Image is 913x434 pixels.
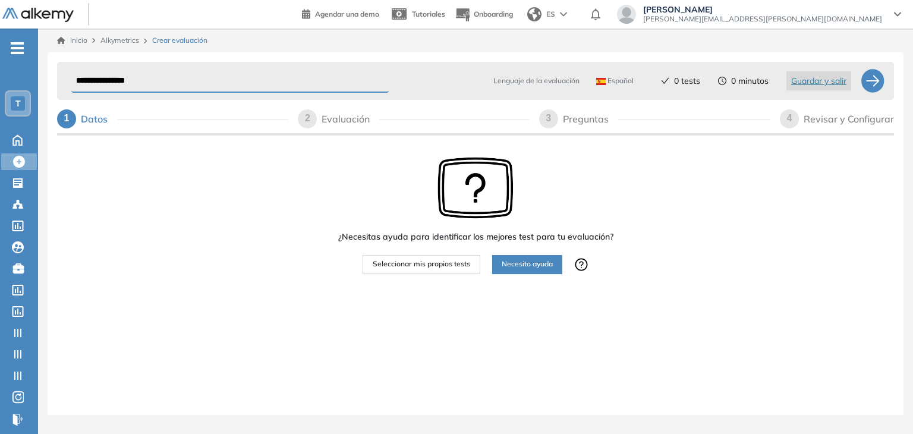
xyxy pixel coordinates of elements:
span: 3 [546,113,551,123]
span: Alkymetrics [100,36,139,45]
i: - [11,47,24,49]
span: clock-circle [718,77,726,85]
span: Guardar y salir [791,74,846,87]
div: Preguntas [563,109,618,128]
img: Logo [2,8,74,23]
span: 0 tests [674,75,700,87]
button: Necesito ayuda [492,255,562,274]
span: ¿Necesitas ayuda para identificar los mejores test para tu evaluación? [338,231,613,243]
div: Evaluación [322,109,379,128]
img: ESP [596,78,606,85]
span: check [661,77,669,85]
span: Tutoriales [412,10,445,18]
span: T [15,99,21,108]
img: arrow [560,12,567,17]
img: world [527,7,541,21]
button: Guardar y salir [786,71,851,90]
span: Crear evaluación [152,35,207,46]
span: [PERSON_NAME] [643,5,882,14]
div: Datos [81,109,117,128]
button: Onboarding [455,2,513,27]
span: Necesito ayuda [502,259,553,270]
span: Onboarding [474,10,513,18]
span: Agendar una demo [315,10,379,18]
a: Inicio [57,35,87,46]
div: 1Datos [57,109,288,128]
span: 2 [305,113,310,123]
a: Agendar una demo [302,6,379,20]
button: Seleccionar mis propios tests [363,255,480,274]
span: 1 [64,113,70,123]
span: Lenguaje de la evaluación [493,76,580,86]
iframe: Chat Widget [854,377,913,434]
span: ES [546,9,555,20]
span: Español [596,76,634,86]
span: [PERSON_NAME][EMAIL_ADDRESS][PERSON_NAME][DOMAIN_NAME] [643,14,882,24]
span: 0 minutos [731,75,769,87]
span: 4 [787,113,792,123]
div: Revisar y Configurar [804,109,894,128]
span: Seleccionar mis propios tests [373,259,470,270]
